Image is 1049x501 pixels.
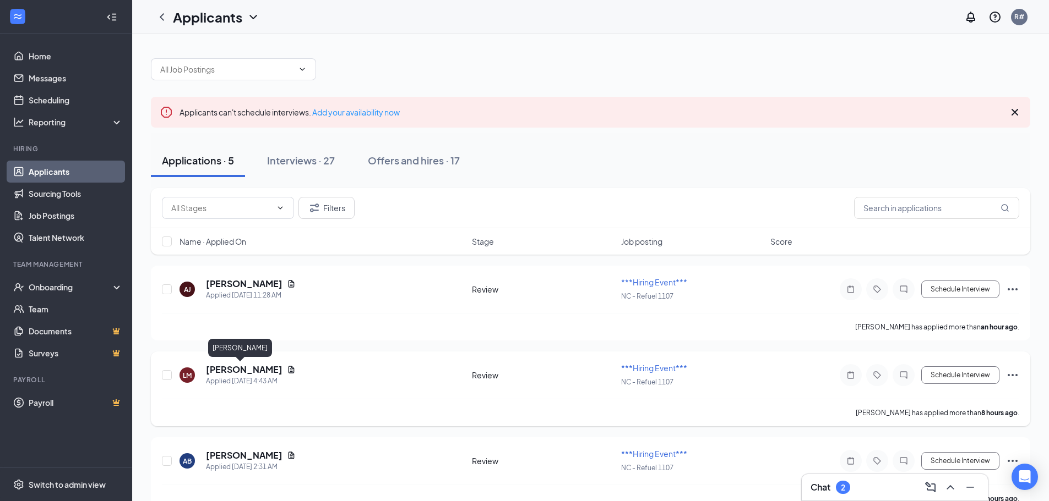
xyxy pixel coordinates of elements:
a: Applicants [29,161,123,183]
a: DocumentsCrown [29,320,123,342]
button: Minimize [961,478,979,496]
svg: Minimize [964,481,977,494]
div: 2 [841,483,845,492]
svg: Note [844,371,857,379]
button: Schedule Interview [921,452,999,470]
a: Home [29,45,123,67]
div: Applications · 5 [162,153,234,167]
a: Job Postings [29,205,123,227]
svg: ChatInactive [897,371,910,379]
b: an hour ago [981,323,1018,331]
div: AB [183,456,192,466]
button: Schedule Interview [921,280,999,298]
div: LM [183,371,192,380]
svg: Error [160,106,173,119]
span: Score [770,236,792,247]
a: PayrollCrown [29,392,123,414]
svg: Note [844,456,857,465]
svg: ComposeMessage [924,481,937,494]
svg: Tag [871,371,884,379]
input: Search in applications [854,197,1019,219]
svg: QuestionInfo [988,10,1002,24]
span: NC - Refuel 1107 [621,464,673,472]
p: [PERSON_NAME] has applied more than . [856,408,1019,417]
button: ComposeMessage [922,478,939,496]
a: SurveysCrown [29,342,123,364]
button: Filter Filters [298,197,355,219]
a: Messages [29,67,123,89]
svg: Settings [13,479,24,490]
div: Open Intercom Messenger [1012,464,1038,490]
svg: Tag [871,456,884,465]
div: Review [472,370,615,381]
div: Review [472,455,615,466]
h5: [PERSON_NAME] [206,449,282,461]
svg: Collapse [106,12,117,23]
div: Reporting [29,117,123,128]
svg: Note [844,285,857,294]
svg: Analysis [13,117,24,128]
div: Switch to admin view [29,479,106,490]
svg: Notifications [964,10,977,24]
svg: Tag [871,285,884,294]
div: Hiring [13,144,121,153]
svg: Document [287,365,296,374]
a: Add your availability now [312,107,400,117]
input: All Stages [171,202,271,214]
div: R# [1014,12,1024,21]
svg: Filter [308,201,321,214]
a: Talent Network [29,227,123,249]
svg: ChatInactive [897,456,910,465]
svg: ChevronDown [247,10,260,24]
svg: ChevronDown [276,203,285,212]
div: Applied [DATE] 2:31 AM [206,461,296,472]
svg: ChevronLeft [155,10,169,24]
input: All Job Postings [160,63,293,75]
svg: Ellipses [1006,368,1019,382]
span: Stage [472,236,494,247]
div: Interviews · 27 [267,153,335,167]
svg: UserCheck [13,282,24,293]
span: Name · Applied On [180,236,246,247]
span: NC - Refuel 1107 [621,378,673,386]
div: AJ [184,285,191,294]
h5: [PERSON_NAME] [206,278,282,290]
button: Schedule Interview [921,366,999,384]
a: Scheduling [29,89,123,111]
span: Job posting [621,236,662,247]
svg: Ellipses [1006,454,1019,467]
h3: Chat [811,481,830,493]
svg: ChevronUp [944,481,957,494]
div: Offers and hires · 17 [368,153,460,167]
svg: ChevronDown [298,65,307,74]
b: 8 hours ago [981,409,1018,417]
a: Team [29,298,123,320]
h1: Applicants [173,8,242,26]
span: NC - Refuel 1107 [621,292,673,300]
h5: [PERSON_NAME] [206,364,282,376]
svg: Document [287,279,296,288]
div: Payroll [13,375,121,384]
svg: Ellipses [1006,283,1019,296]
div: [PERSON_NAME] [208,339,272,357]
p: [PERSON_NAME] has applied more than . [855,322,1019,332]
div: Applied [DATE] 4:43 AM [206,376,296,387]
div: Review [472,284,615,295]
span: Applicants can't schedule interviews. [180,107,400,117]
svg: ChatInactive [897,285,910,294]
div: Applied [DATE] 11:28 AM [206,290,296,301]
a: Sourcing Tools [29,183,123,205]
button: ChevronUp [942,478,959,496]
div: Team Management [13,260,121,269]
svg: MagnifyingGlass [1001,203,1009,212]
div: Onboarding [29,282,113,293]
svg: Document [287,451,296,460]
svg: WorkstreamLogo [12,11,23,22]
svg: Cross [1008,106,1021,119]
